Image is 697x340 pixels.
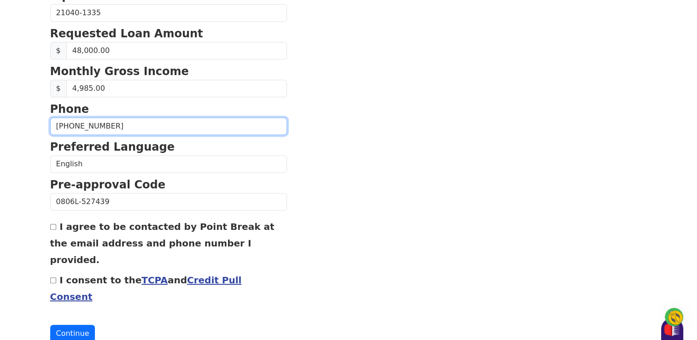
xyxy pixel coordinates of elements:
[50,117,287,135] input: (___) ___-____
[50,178,166,191] strong: Pre-approval Code
[50,4,287,22] input: Zip Code
[50,63,287,80] p: Monthly Gross Income
[50,27,203,40] strong: Requested Loan Amount
[66,80,287,97] input: Monthly Gross Income
[66,42,287,59] input: Requested Loan Amount
[50,193,287,211] input: Pre-approval Code
[50,141,175,153] strong: Preferred Language
[50,42,67,59] span: $
[50,103,89,116] strong: Phone
[141,275,168,286] a: TCPA
[50,80,67,97] span: $
[50,221,275,265] label: I agree to be contacted by Point Break at the email address and phone number I provided.
[50,275,242,302] label: I consent to the and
